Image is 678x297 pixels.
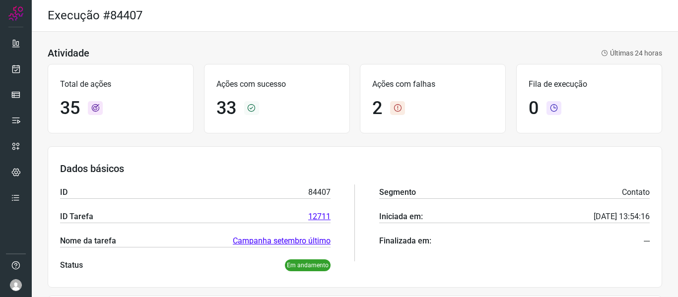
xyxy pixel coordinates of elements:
[48,8,142,23] h2: Execução #84407
[10,279,22,291] img: avatar-user-boy.jpg
[216,98,236,119] h1: 33
[622,186,650,198] p: Contato
[379,186,416,198] p: Segmento
[372,98,382,119] h1: 2
[285,259,331,271] p: Em andamento
[308,186,331,198] p: 84407
[60,163,650,175] h3: Dados básicos
[233,235,331,247] a: Campanha setembro último
[594,211,650,223] p: [DATE] 13:54:16
[8,6,23,21] img: Logo
[308,211,331,223] a: 12711
[379,211,423,223] p: Iniciada em:
[372,78,493,90] p: Ações com falhas
[601,48,662,59] p: Últimas 24 horas
[529,78,650,90] p: Fila de execução
[60,78,181,90] p: Total de ações
[379,235,431,247] p: Finalizada em:
[60,98,80,119] h1: 35
[644,235,650,247] p: ---
[60,235,116,247] p: Nome da tarefa
[216,78,338,90] p: Ações com sucesso
[529,98,539,119] h1: 0
[60,259,83,271] p: Status
[60,211,93,223] p: ID Tarefa
[48,47,89,59] h3: Atividade
[60,186,68,198] p: ID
